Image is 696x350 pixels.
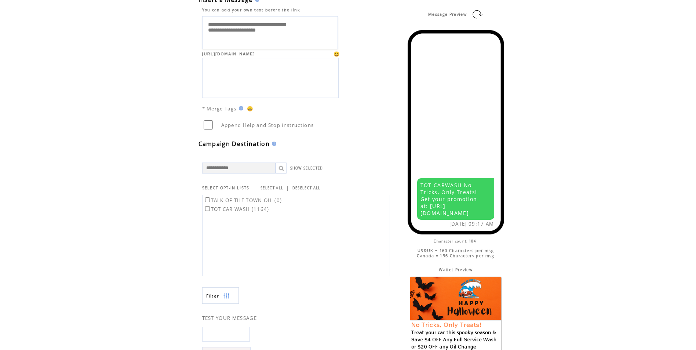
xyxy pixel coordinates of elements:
a: Filter [202,287,239,304]
span: Canada = 136 Characters per msg [417,253,494,258]
span: US&UK = 160 Characters per msg [418,248,494,253]
input: TOT CAR WASH (1164) [205,206,210,211]
img: help.gif [270,142,276,146]
a: SHOW SELECTED [290,166,323,171]
img: help.gif [237,106,243,110]
span: You can add your own text before the link [202,7,300,12]
span: Show filters [206,293,219,299]
img: filters.png [223,288,230,304]
label: TOT CAR WASH (1164) [204,206,269,212]
span: * Merge Tags [202,105,237,112]
span: [DATE] 09:17 AM [449,220,494,227]
span: 😀 [334,51,340,57]
span: [URL][DOMAIN_NAME] [202,52,255,56]
span: TOT CARWASH No Tricks, Only Treats! Get your promotion at: [URL][DOMAIN_NAME] [420,182,477,216]
span: SELECT OPT-IN LISTS [202,185,249,190]
span: Message Preview [428,12,467,17]
a: DESELECT ALL [292,186,321,190]
label: TALK OF THE TOWN OIL (0) [204,197,282,204]
span: 😀 [247,105,254,112]
span: Character count: 104 [434,239,476,244]
span: | [286,185,289,191]
input: TALK OF THE TOWN OIL (0) [205,197,210,202]
span: Campaign Destination [198,140,270,148]
span: Append Help and Stop instructions [221,122,314,128]
span: TEST YOUR MESSAGE [202,315,257,321]
span: Wallet Preview [439,267,473,272]
a: SELECT ALL [260,186,283,190]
